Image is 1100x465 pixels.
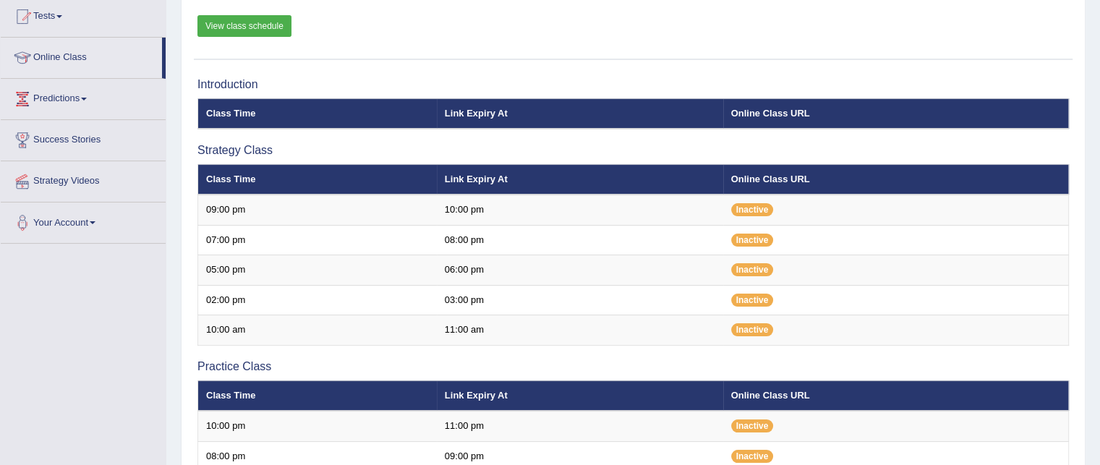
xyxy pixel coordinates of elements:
[437,411,723,441] td: 11:00 pm
[198,164,437,195] th: Class Time
[197,78,1069,91] h3: Introduction
[198,411,437,441] td: 10:00 pm
[731,323,774,336] span: Inactive
[437,285,723,315] td: 03:00 pm
[731,203,774,216] span: Inactive
[198,195,437,225] td: 09:00 pm
[1,79,166,115] a: Predictions
[198,285,437,315] td: 02:00 pm
[723,98,1069,129] th: Online Class URL
[437,225,723,255] td: 08:00 pm
[198,98,437,129] th: Class Time
[731,234,774,247] span: Inactive
[197,15,291,37] a: View class schedule
[437,98,723,129] th: Link Expiry At
[198,225,437,255] td: 07:00 pm
[197,360,1069,373] h3: Practice Class
[1,161,166,197] a: Strategy Videos
[723,380,1069,411] th: Online Class URL
[198,255,437,286] td: 05:00 pm
[1,120,166,156] a: Success Stories
[437,164,723,195] th: Link Expiry At
[1,202,166,239] a: Your Account
[437,195,723,225] td: 10:00 pm
[731,263,774,276] span: Inactive
[731,450,774,463] span: Inactive
[437,255,723,286] td: 06:00 pm
[198,380,437,411] th: Class Time
[731,419,774,432] span: Inactive
[197,144,1069,157] h3: Strategy Class
[723,164,1069,195] th: Online Class URL
[437,380,723,411] th: Link Expiry At
[437,315,723,346] td: 11:00 am
[731,294,774,307] span: Inactive
[198,315,437,346] td: 10:00 am
[1,38,162,74] a: Online Class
